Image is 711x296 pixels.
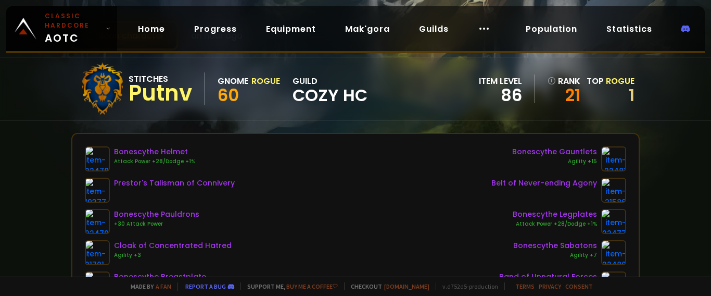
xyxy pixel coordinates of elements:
[513,240,597,251] div: Bonescythe Sabatons
[512,146,597,157] div: Bonescythe Gauntlets
[293,88,367,103] span: Cozy HC
[129,85,192,101] div: Putnv
[539,282,561,290] a: Privacy
[548,88,580,103] a: 21
[293,75,367,103] div: guild
[479,88,522,103] div: 86
[85,209,110,234] img: item-22479
[156,282,171,290] a: a fan
[601,178,626,203] img: item-21586
[479,75,522,88] div: item level
[251,75,280,88] div: Rogue
[601,146,626,171] img: item-22481
[114,272,206,282] div: Bonescythe Breastplate
[491,178,597,189] div: Belt of Never-ending Agony
[45,11,101,46] span: AOTC
[513,251,597,260] div: Agility +7
[258,18,324,40] a: Equipment
[601,209,626,234] img: item-22477
[130,18,173,40] a: Home
[601,240,626,265] img: item-22480
[124,282,171,290] span: Made by
[129,72,192,85] div: Stitches
[114,157,195,166] div: Attack Power +28/Dodge +1%
[606,75,634,87] span: Rogue
[512,157,597,166] div: Agility +15
[286,282,338,290] a: Buy me a coffee
[598,18,661,40] a: Statistics
[436,282,498,290] span: v. d752d5 - production
[85,146,110,171] img: item-22478
[384,282,429,290] a: [DOMAIN_NAME]
[515,282,535,290] a: Terms
[45,11,101,30] small: Classic Hardcore
[548,75,580,88] div: rank
[218,83,239,107] span: 60
[114,209,199,220] div: Bonescythe Pauldrons
[517,18,586,40] a: Population
[185,282,226,290] a: Report a bug
[565,282,593,290] a: Consent
[411,18,457,40] a: Guilds
[186,18,245,40] a: Progress
[114,240,232,251] div: Cloak of Concentrated Hatred
[6,6,117,51] a: Classic HardcoreAOTC
[499,272,597,282] div: Band of Unnatural Forces
[629,83,634,107] a: 1
[587,75,634,88] div: Top
[85,178,110,203] img: item-19377
[337,18,398,40] a: Mak'gora
[114,220,199,228] div: +30 Attack Power
[513,209,597,220] div: Bonescythe Legplates
[344,282,429,290] span: Checkout
[114,146,195,157] div: Bonescythe Helmet
[114,178,235,189] div: Prestor's Talisman of Connivery
[85,240,110,265] img: item-21701
[240,282,338,290] span: Support me,
[513,220,597,228] div: Attack Power +28/Dodge +1%
[114,251,232,260] div: Agility +3
[218,75,248,88] div: Gnome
